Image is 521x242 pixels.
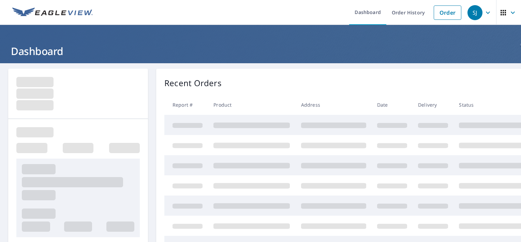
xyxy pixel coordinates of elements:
[12,8,93,18] img: EV Logo
[434,5,461,20] a: Order
[372,95,413,115] th: Date
[164,77,222,89] p: Recent Orders
[296,95,372,115] th: Address
[413,95,453,115] th: Delivery
[164,95,208,115] th: Report #
[8,44,513,58] h1: Dashboard
[467,5,482,20] div: SJ
[208,95,295,115] th: Product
